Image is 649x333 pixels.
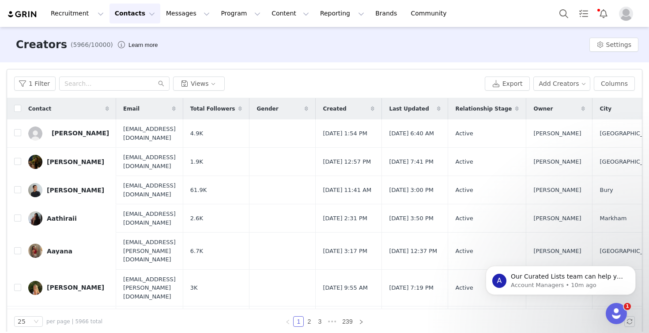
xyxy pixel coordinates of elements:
button: Settings [589,38,638,52]
input: Search... [59,77,170,91]
a: Community [406,4,456,23]
div: ⠀[PERSON_NAME] [47,130,109,137]
span: Contact [28,105,51,113]
button: Recruitment [45,4,109,23]
img: 20f62ab8-c7cb-4a45-a00b-b69b89c436dc.jpg [28,281,42,295]
a: [PERSON_NAME] [28,183,109,197]
span: Relationship Stage [455,105,512,113]
span: [PERSON_NAME] [533,186,581,195]
img: a72a97bf-1ac0-485d-ad65-f6f32273713c.jpg [28,244,42,258]
button: Export [485,77,530,91]
span: 61.9K [190,186,207,195]
i: icon: left [285,319,291,325]
button: Columns [594,77,635,91]
button: Reporting [315,4,370,23]
a: 2 [304,317,314,326]
a: ⠀[PERSON_NAME] [28,126,109,141]
span: Active [455,214,473,223]
li: Next 3 Pages [325,316,339,327]
button: Search [554,4,574,23]
span: Email [123,105,140,113]
span: City [600,105,611,113]
button: 1 Filter [14,77,56,91]
span: [EMAIL_ADDRESS][DOMAIN_NAME] [123,153,176,170]
span: [DATE] 11:41 AM [323,186,371,195]
span: [DATE] 3:50 PM [389,214,433,223]
span: Active [455,129,473,138]
span: [DATE] 7:19 PM [389,283,433,292]
div: [PERSON_NAME] [47,284,104,291]
span: Total Followers [190,105,235,113]
span: Owner [533,105,553,113]
span: Last Updated [389,105,429,113]
a: 1 [294,317,303,326]
span: 2.6K [190,214,203,223]
i: icon: search [158,80,164,87]
img: 4b12b45b-7aba-41a9-a759-05dc0d187ed6.jpg [28,155,42,169]
span: Active [455,283,473,292]
span: 3K [190,283,198,292]
a: Brands [370,4,405,23]
button: Views [173,77,225,91]
span: Created [323,105,346,113]
span: [DATE] 12:37 PM [389,247,437,256]
a: Aathiraii [28,211,109,226]
span: [PERSON_NAME] [533,157,581,166]
span: Active [455,247,473,256]
iframe: Intercom live chat [606,303,627,324]
span: Gender [257,105,278,113]
div: Aayana [47,247,72,254]
li: Next Page [356,316,366,327]
img: bb9caa9c-1210-42ba-a5f8-baaa5a845642.jpg [28,126,42,141]
span: [PERSON_NAME] [533,214,581,223]
button: Notifications [594,4,613,23]
span: 1.9K [190,157,203,166]
div: Aathiraii [47,215,77,222]
button: Program [215,4,266,23]
span: [PERSON_NAME] [533,129,581,138]
img: d570f277-0c08-442b-9ff6-a5f724feda6d.jpg [28,183,42,197]
a: [PERSON_NAME] [28,281,109,295]
span: [EMAIL_ADDRESS][PERSON_NAME][DOMAIN_NAME] [123,275,176,301]
img: f6af6334-d8f2-4562-98bf-20dafcf1eb8e.jpg [28,211,42,226]
div: Tooltip anchor [127,41,159,50]
li: Previous Page [283,316,293,327]
span: [DATE] 9:55 AM [323,283,368,292]
img: grin logo [7,10,38,19]
a: [PERSON_NAME] [28,155,109,169]
span: [DATE] 2:31 PM [323,214,367,223]
span: (5966/10000) [71,40,113,50]
a: Tasks [574,4,593,23]
span: [DATE] 3:00 PM [389,186,433,195]
span: [DATE] 7:41 PM [389,157,433,166]
div: [PERSON_NAME] [47,158,104,165]
div: 25 [18,317,26,326]
span: [EMAIL_ADDRESS][DOMAIN_NAME] [123,210,176,227]
a: Aayana [28,244,109,258]
img: placeholder-profile.jpg [619,7,633,21]
button: Messages [161,4,215,23]
button: Content [266,4,314,23]
h3: Creators [16,37,67,53]
span: [DATE] 12:57 PM [323,157,371,166]
span: [DATE] 3:17 PM [323,247,367,256]
i: icon: right [358,319,364,325]
span: 4.9K [190,129,203,138]
a: 3 [315,317,324,326]
i: icon: down [34,319,39,325]
div: [PERSON_NAME] [47,187,104,194]
span: Active [455,186,473,195]
iframe: Intercom notifications message [472,247,649,309]
span: 6.7K [190,247,203,256]
span: Active [455,157,473,166]
span: [PERSON_NAME] [533,247,581,256]
span: [EMAIL_ADDRESS][PERSON_NAME][DOMAIN_NAME] [123,238,176,264]
button: Contacts [109,4,160,23]
li: 1 [293,316,304,327]
button: Add Creators [533,77,591,91]
li: 239 [339,316,355,327]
